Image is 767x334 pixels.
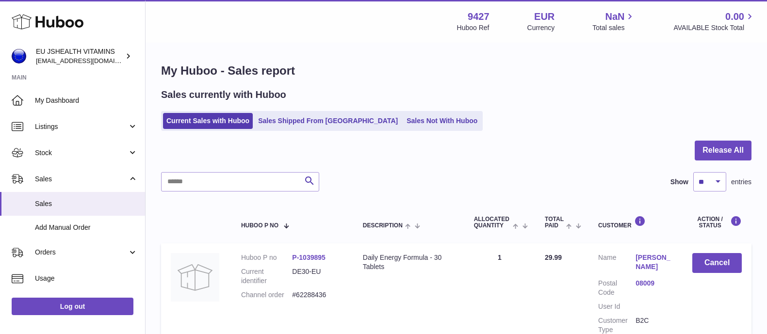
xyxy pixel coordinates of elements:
span: Sales [35,175,128,184]
img: no-photo.jpg [171,253,219,302]
strong: EUR [534,10,555,23]
label: Show [670,177,688,187]
h1: My Huboo - Sales report [161,63,751,79]
span: Sales [35,199,138,208]
dt: Huboo P no [241,253,292,262]
span: Usage [35,274,138,283]
span: [EMAIL_ADDRESS][DOMAIN_NAME] [36,57,143,64]
a: Log out [12,298,133,315]
dt: Channel order [241,290,292,300]
span: Huboo P no [241,223,278,229]
a: [PERSON_NAME] [636,253,673,271]
button: Release All [695,141,751,160]
span: Listings [35,122,128,131]
span: Stock [35,148,128,158]
div: EU JSHEALTH VITAMINS [36,47,123,65]
a: Sales Shipped From [GEOGRAPHIC_DATA] [255,113,401,129]
span: Add Manual Order [35,223,138,232]
div: Daily Energy Formula - 30 Tablets [363,253,455,271]
dt: Current identifier [241,267,292,286]
span: Total paid [545,216,564,229]
span: 29.99 [545,254,562,261]
dt: User Id [598,302,636,311]
div: Huboo Ref [457,23,490,32]
button: Cancel [692,253,742,273]
img: internalAdmin-9427@internal.huboo.com [12,49,26,64]
span: NaN [605,10,624,23]
span: Orders [35,248,128,257]
span: My Dashboard [35,96,138,105]
span: Description [363,223,403,229]
div: Action / Status [692,216,742,229]
a: Current Sales with Huboo [163,113,253,129]
span: Total sales [592,23,636,32]
h2: Sales currently with Huboo [161,88,286,101]
a: 0.00 AVAILABLE Stock Total [673,10,755,32]
div: Customer [598,216,673,229]
span: entries [731,177,751,187]
dd: DE30-EU [292,267,343,286]
span: AVAILABLE Stock Total [673,23,755,32]
a: P-1039895 [292,254,326,261]
div: Currency [527,23,555,32]
dt: Postal Code [598,279,636,297]
dd: #62288436 [292,290,343,300]
span: 0.00 [725,10,744,23]
a: 08009 [636,279,673,288]
span: ALLOCATED Quantity [474,216,510,229]
strong: 9427 [468,10,490,23]
a: Sales Not With Huboo [403,113,481,129]
dt: Name [598,253,636,274]
a: NaN Total sales [592,10,636,32]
